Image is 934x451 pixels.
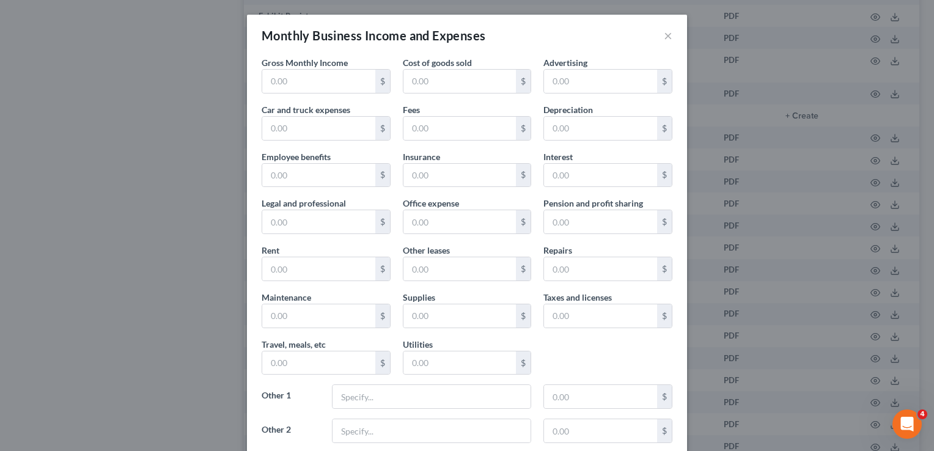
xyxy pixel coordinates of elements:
div: $ [516,351,531,375]
input: 0.00 [262,210,375,233]
div: $ [657,385,672,408]
div: $ [375,304,390,328]
div: $ [657,304,672,328]
label: Fees [403,103,420,116]
div: $ [516,257,531,280]
label: Legal and professional [262,197,346,210]
label: Depreciation [543,103,593,116]
div: $ [375,257,390,280]
label: Supplies [403,291,435,304]
input: 0.00 [403,210,517,233]
div: $ [516,70,531,93]
div: $ [516,164,531,187]
input: 0.00 [403,70,517,93]
label: Interest [543,150,573,163]
input: Specify... [333,419,531,442]
div: $ [657,164,672,187]
input: 0.00 [544,70,657,93]
label: Pension and profit sharing [543,197,643,210]
button: × [664,28,672,43]
div: $ [657,257,672,280]
label: Other 1 [256,384,326,419]
input: 0.00 [403,351,517,375]
div: $ [375,70,390,93]
label: Travel, meals, etc [262,338,326,351]
label: Repairs [543,244,572,257]
label: Taxes and licenses [543,291,612,304]
input: 0.00 [262,164,375,187]
input: 0.00 [262,70,375,93]
label: Gross Monthly Income [262,56,348,69]
label: Car and truck expenses [262,103,350,116]
label: Other leases [403,244,450,257]
div: $ [657,117,672,140]
label: Rent [262,244,279,257]
input: 0.00 [544,419,657,442]
label: Cost of goods sold [403,56,472,69]
label: Utilities [403,338,433,351]
span: 4 [917,409,927,419]
div: $ [375,117,390,140]
label: Employee benefits [262,150,331,163]
div: $ [375,351,390,375]
div: $ [375,164,390,187]
input: 0.00 [544,257,657,280]
input: 0.00 [544,210,657,233]
div: $ [375,210,390,233]
input: 0.00 [262,257,375,280]
input: 0.00 [544,304,657,328]
label: Advertising [543,56,587,69]
input: 0.00 [403,304,517,328]
input: 0.00 [262,304,375,328]
div: $ [657,210,672,233]
div: $ [516,210,531,233]
input: 0.00 [544,117,657,140]
input: 0.00 [544,164,657,187]
div: $ [516,304,531,328]
input: 0.00 [403,257,517,280]
div: Monthly Business Income and Expenses [262,27,485,44]
label: Maintenance [262,291,311,304]
input: 0.00 [544,385,657,408]
iframe: Intercom live chat [892,409,922,439]
input: 0.00 [403,117,517,140]
div: $ [657,419,672,442]
input: 0.00 [262,117,375,140]
label: Insurance [403,150,440,163]
input: 0.00 [403,164,517,187]
div: $ [657,70,672,93]
label: Office expense [403,197,459,210]
div: $ [516,117,531,140]
input: Specify... [333,385,531,408]
input: 0.00 [262,351,375,375]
